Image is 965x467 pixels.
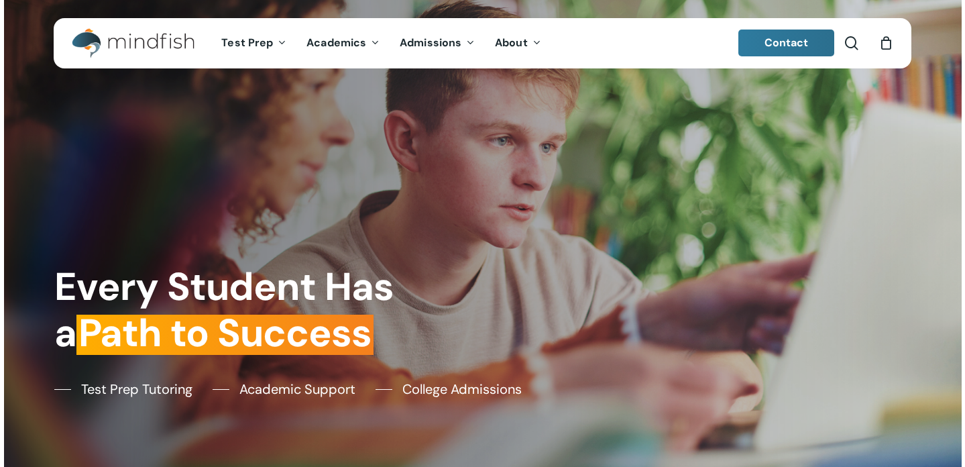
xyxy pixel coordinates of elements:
[764,36,809,50] span: Contact
[390,38,485,49] a: Admissions
[306,36,366,50] span: Academics
[54,18,911,68] header: Main Menu
[376,379,522,399] a: College Admissions
[81,379,192,399] span: Test Prep Tutoring
[738,30,835,56] a: Contact
[76,308,374,358] em: Path to Success
[239,379,355,399] span: Academic Support
[211,38,296,49] a: Test Prep
[221,36,273,50] span: Test Prep
[400,36,461,50] span: Admissions
[211,18,551,68] nav: Main Menu
[485,38,551,49] a: About
[495,36,528,50] span: About
[402,379,522,399] span: College Admissions
[213,379,355,399] a: Academic Support
[54,264,474,356] h1: Every Student Has a
[296,38,390,49] a: Academics
[54,379,192,399] a: Test Prep Tutoring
